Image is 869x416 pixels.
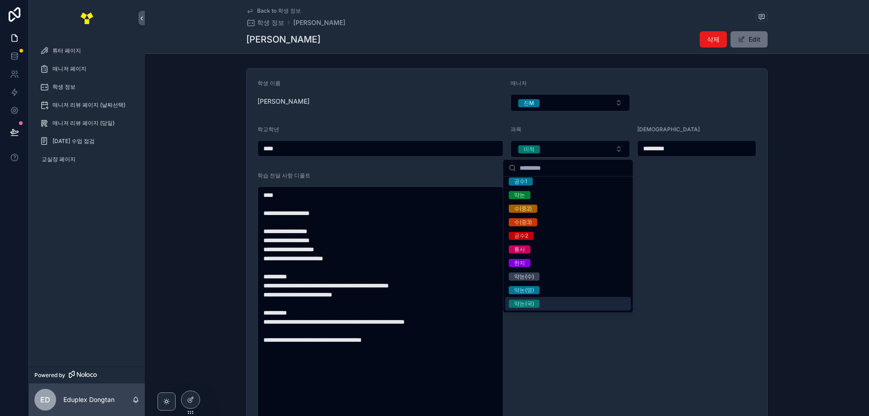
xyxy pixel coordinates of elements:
a: [DATE] 수업 점검 [34,133,139,149]
div: 진M [524,99,534,107]
span: ED [40,394,50,405]
span: 학교학년 [258,126,279,133]
span: 학생 정보 [53,83,76,91]
span: [DATE] 수업 점검 [53,138,95,145]
a: 매니저 리뷰 페이지 (당일) [34,115,139,131]
span: 학생 정보 [257,18,284,27]
div: 공수2 [514,232,528,240]
div: 미적 [524,145,535,153]
p: Eduplex Dongtan [63,395,115,404]
div: Suggestions [503,177,633,312]
span: 학생 이름 [258,80,281,86]
span: 매니저 페이지 [53,65,86,72]
span: 매니저 [511,80,527,86]
span: Powered by [34,372,65,379]
div: 공수1 [514,177,527,186]
div: 수(중3) [514,218,532,226]
span: [DEMOGRAPHIC_DATA] [637,126,700,133]
div: 한지 [514,259,525,267]
div: 약논(국) [514,300,534,308]
a: Back to 학생 정보 [246,7,301,14]
span: 학습 전달 사항 디폴트 [258,172,310,179]
span: Back to 학생 정보 [257,7,301,14]
a: 교실장 페이지 [34,151,139,167]
a: 학생 정보 [246,18,284,27]
div: scrollable content [29,36,145,179]
button: 삭제 [700,31,727,48]
span: 매니저 리뷰 페이지 (당일) [53,120,115,127]
button: Select Button [511,140,630,158]
a: [PERSON_NAME] [293,18,345,27]
a: Powered by [29,367,145,383]
span: 매니저 리뷰 페이지 (날짜선택) [53,101,125,109]
button: Edit [731,31,768,48]
a: 매니저 페이지 [34,61,139,77]
img: App logo [80,11,94,25]
h1: [PERSON_NAME] [246,33,320,46]
span: 과목 [511,126,521,133]
div: 통사 [514,245,525,253]
div: 약논 [514,191,525,199]
span: 삭제 [707,35,720,44]
a: 학생 정보 [34,79,139,95]
span: [PERSON_NAME] [258,97,503,106]
div: 약논(영) [514,286,534,294]
button: Select Button [511,94,630,111]
div: 수(중2) [514,205,532,213]
a: 튜터 페이지 [34,43,139,59]
a: 매니저 리뷰 페이지 (날짜선택) [34,97,139,113]
div: 약논(수) [514,273,534,281]
span: 교실장 페이지 [42,156,76,163]
span: 튜터 페이지 [53,47,81,54]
